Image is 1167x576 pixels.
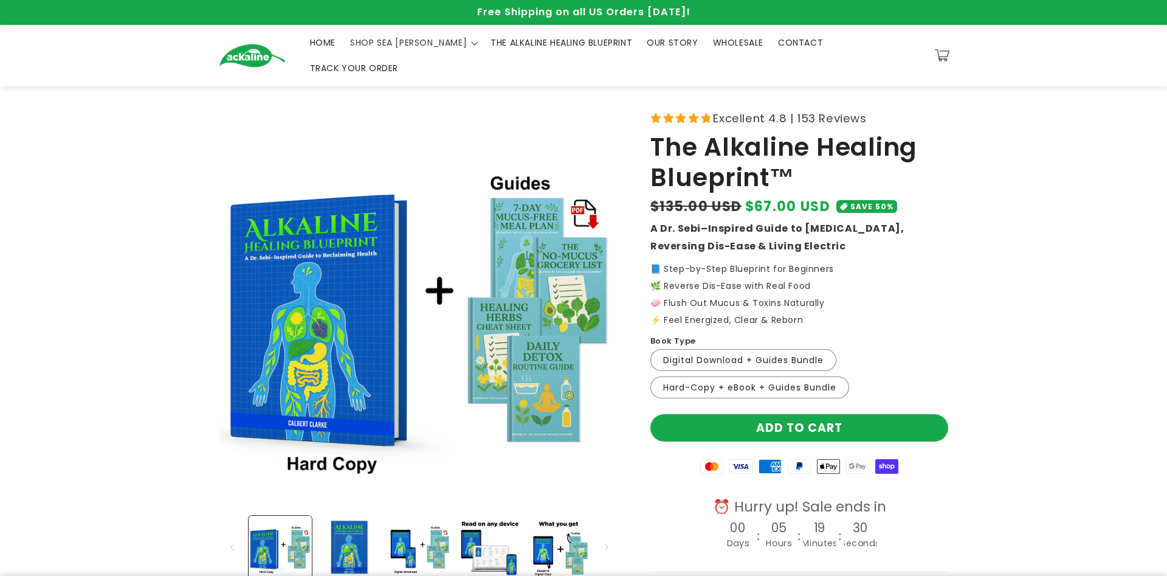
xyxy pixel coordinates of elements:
[477,5,690,19] span: Free Shipping on all US Orders [DATE]!
[650,221,904,253] strong: A Dr. Sebi–Inspired Guide to [MEDICAL_DATA], Reversing Dis-Ease & Living Electric
[650,265,948,324] p: 📘 Step-by-Step Blueprint for Beginners 🌿 Reverse Dis-Ease with Real Food 🧼 Flush Out Mucus & Toxi...
[639,30,705,55] a: OUR STORY
[303,55,406,81] a: TRACK YOUR ORDER
[766,535,791,552] div: Hours
[491,37,632,48] span: THE ALKALINE HEALING BLUEPRINT
[650,349,836,371] label: Digital Download + Guides Bundle
[731,521,746,535] h4: 00
[778,37,823,48] span: CONTACT
[350,37,467,48] span: SHOP SEA [PERSON_NAME]
[650,335,696,347] label: Book Type
[219,44,286,68] img: Ackaline
[713,108,866,128] span: Excellent 4.8 | 153 Reviews
[853,521,868,535] h4: 30
[647,37,698,48] span: OUR STORY
[706,30,771,55] a: WHOLESALE
[797,524,802,550] div: :
[727,535,749,552] div: Days
[713,37,763,48] span: WHOLESALE
[483,30,639,55] a: THE ALKALINE HEALING BLUEPRINT
[303,30,343,55] a: HOME
[757,524,761,550] div: :
[650,414,948,442] button: Add to cart
[650,376,849,398] label: Hard-Copy + eBook + Guides Bundle
[838,524,842,550] div: :
[814,521,825,535] h4: 19
[343,30,483,55] summary: SHOP SEA [PERSON_NAME]
[650,196,742,217] s: $135.00 USD
[771,30,830,55] a: CONTACT
[310,63,399,74] span: TRACK YOUR ORDER
[593,534,620,561] button: Slide right
[219,534,246,561] button: Slide left
[692,498,907,516] div: ⏰ Hurry up! Sale ends in
[310,37,336,48] span: HOME
[745,196,830,217] span: $67.00 USD
[850,200,893,213] span: SAVE 50%
[650,132,948,193] h1: The Alkaline Healing Blueprint™
[841,535,880,552] div: Seconds
[771,521,787,535] h4: 05
[802,535,837,552] div: Minutes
